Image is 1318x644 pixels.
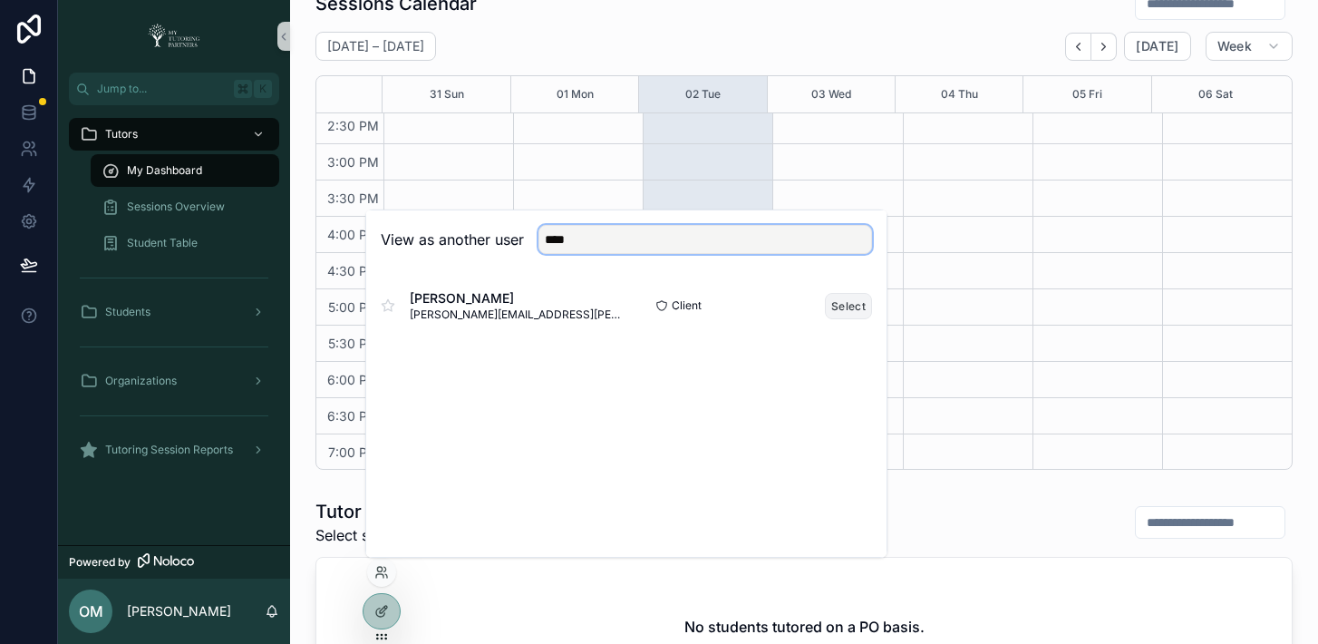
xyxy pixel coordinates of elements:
[324,444,383,460] span: 7:00 PM
[323,154,383,170] span: 3:00 PM
[1217,38,1252,54] span: Week
[323,227,383,242] span: 4:00 PM
[315,524,489,546] span: Select student for details.
[324,336,383,351] span: 5:30 PM
[97,82,227,96] span: Jump to...
[91,227,279,259] a: Student Table
[941,76,978,112] button: 04 Thu
[58,105,290,490] div: scrollable content
[127,236,198,250] span: Student Table
[327,37,424,55] h2: [DATE] – [DATE]
[105,443,233,457] span: Tutoring Session Reports
[324,299,383,315] span: 5:00 PM
[672,298,702,313] span: Client
[105,305,150,319] span: Students
[127,163,202,178] span: My Dashboard
[91,190,279,223] a: Sessions Overview
[685,76,721,112] button: 02 Tue
[105,127,138,141] span: Tutors
[142,22,206,51] img: App logo
[69,296,279,328] a: Students
[58,545,290,579] a: Powered by
[69,73,279,105] button: Jump to...K
[323,408,383,424] span: 6:30 PM
[79,600,103,622] span: OM
[315,499,489,524] h1: Tutor Roster (PO)
[69,365,279,397] a: Organizations
[1124,32,1190,61] button: [DATE]
[256,82,270,96] span: K
[1065,33,1091,61] button: Back
[127,602,231,620] p: [PERSON_NAME]
[1091,33,1117,61] button: Next
[127,200,225,214] span: Sessions Overview
[1136,38,1178,54] span: [DATE]
[1198,76,1233,112] button: 06 Sat
[811,76,851,112] button: 03 Wed
[323,118,383,133] span: 2:30 PM
[323,263,383,278] span: 4:30 PM
[381,229,524,250] h2: View as another user
[69,555,131,570] span: Powered by
[1072,76,1102,112] button: 05 Fri
[430,76,464,112] button: 31 Sun
[1206,32,1293,61] button: Week
[410,307,626,322] span: [PERSON_NAME][EMAIL_ADDRESS][PERSON_NAME][DOMAIN_NAME]
[684,616,925,638] h2: No students tutored on a PO basis.
[69,434,279,466] a: Tutoring Session Reports
[410,289,626,307] span: [PERSON_NAME]
[91,154,279,187] a: My Dashboard
[105,374,177,388] span: Organizations
[825,293,872,319] button: Select
[323,190,383,206] span: 3:30 PM
[557,76,594,112] button: 01 Mon
[69,118,279,151] a: Tutors
[323,372,383,387] span: 6:00 PM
